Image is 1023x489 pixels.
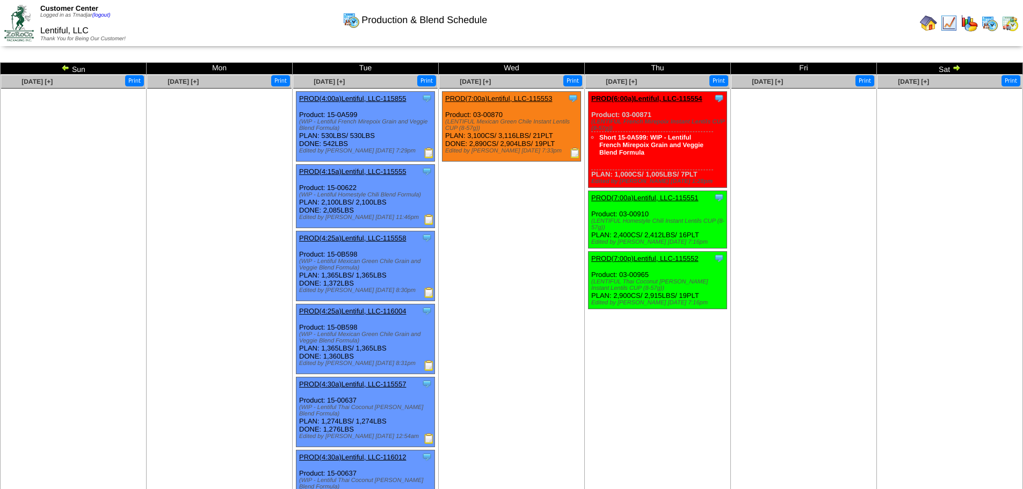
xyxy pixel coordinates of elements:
[168,78,199,85] a: [DATE] [+]
[1002,75,1020,86] button: Print
[299,192,434,198] div: (WIP - Lentiful Homestyle Chili Blend Formula)
[299,404,434,417] div: (WIP - Lentiful Thai Coconut [PERSON_NAME] Blend Formula)
[343,11,360,28] img: calendarprod.gif
[296,92,435,162] div: Product: 15-0A599 PLAN: 530LBS / 530LBS DONE: 542LBS
[424,287,434,298] img: Production Report
[591,300,727,306] div: Edited by [PERSON_NAME] [DATE] 7:16pm
[591,178,727,185] div: Edited by [PERSON_NAME] [DATE] 1:28pm
[920,14,937,32] img: home.gif
[4,5,34,41] img: ZoRoCo_Logo(Green%26Foil)%20jpg.webp
[417,75,436,86] button: Print
[299,433,434,440] div: Edited by [PERSON_NAME] [DATE] 12:54am
[424,433,434,444] img: Production Report
[442,92,581,162] div: Product: 03-00870 PLAN: 3,100CS / 3,116LBS / 21PLT DONE: 2,890CS / 2,904LBS / 19PLT
[563,75,582,86] button: Print
[424,214,434,225] img: Production Report
[422,232,432,243] img: Tooltip
[752,78,783,85] a: [DATE] [+]
[445,148,581,154] div: Edited by [PERSON_NAME] [DATE] 7:33pm
[568,93,578,104] img: Tooltip
[445,94,552,103] a: PROD(7:00a)Lentiful, LLC-115553
[424,360,434,371] img: Production Report
[271,75,290,86] button: Print
[714,192,724,203] img: Tooltip
[40,12,111,18] span: Logged in as Tmadjar
[591,119,727,132] div: (LENTIFUL French Mirepoix Instant Lentils CUP (8-57g))
[293,63,439,75] td: Tue
[591,239,727,245] div: Edited by [PERSON_NAME] [DATE] 7:16pm
[422,305,432,316] img: Tooltip
[40,26,89,35] span: Lentiful, LLC
[591,218,727,231] div: (LENTIFUL Homestyle Chili Instant Lentils CUP (8-57g))
[599,134,703,156] a: Short 15-0A599: WIP - Lentiful French Mirepoix Grain and Veggie Blend Formula
[898,78,929,85] a: [DATE] [+]
[296,377,435,447] div: Product: 15-00637 PLAN: 1,274LBS / 1,274LBS DONE: 1,276LBS
[961,14,978,32] img: graph.gif
[299,287,434,294] div: Edited by [PERSON_NAME] [DATE] 8:30pm
[299,148,434,154] div: Edited by [PERSON_NAME] [DATE] 7:29pm
[709,75,728,86] button: Print
[422,166,432,177] img: Tooltip
[92,12,111,18] a: (logout)
[299,119,434,132] div: (WIP - Lentiful French Mirepoix Grain and Veggie Blend Formula)
[877,63,1023,75] td: Sat
[361,14,487,26] span: Production & Blend Schedule
[299,453,406,461] a: PROD(4:30a)Lentiful, LLC-116012
[422,93,432,104] img: Tooltip
[855,75,874,86] button: Print
[714,253,724,264] img: Tooltip
[21,78,53,85] a: [DATE] [+]
[299,167,406,176] a: PROD(4:15a)Lentiful, LLC-115555
[731,63,877,75] td: Fri
[591,94,702,103] a: PROD(6:00a)Lentiful, LLC-115554
[314,78,345,85] a: [DATE] [+]
[439,63,585,75] td: Wed
[422,378,432,389] img: Tooltip
[147,63,293,75] td: Mon
[40,4,98,12] span: Customer Center
[296,231,435,301] div: Product: 15-0B598 PLAN: 1,365LBS / 1,365LBS DONE: 1,372LBS
[589,252,727,309] div: Product: 03-00965 PLAN: 2,900CS / 2,915LBS / 19PLT
[299,380,406,388] a: PROD(4:30a)Lentiful, LLC-115557
[424,148,434,158] img: Production Report
[591,194,698,202] a: PROD(7:00a)Lentiful, LLC-115551
[125,75,144,86] button: Print
[299,331,434,344] div: (WIP - Lentiful Mexican Green Chile Grain and Veggie Blend Formula)
[299,258,434,271] div: (WIP - Lentiful Mexican Green Chile Grain and Veggie Blend Formula)
[591,254,698,262] a: PROD(7:00p)Lentiful, LLC-115552
[589,92,727,188] div: Product: 03-00871 PLAN: 1,000CS / 1,005LBS / 7PLT
[296,304,435,374] div: Product: 15-0B598 PLAN: 1,365LBS / 1,365LBS DONE: 1,360LBS
[940,14,957,32] img: line_graph.gif
[299,94,406,103] a: PROD(4:00a)Lentiful, LLC-115855
[981,14,998,32] img: calendarprod.gif
[570,148,581,158] img: Production Report
[445,119,581,132] div: (LENTIFUL Mexican Green Chile Instant Lentils CUP (8-57g))
[952,63,961,72] img: arrowright.gif
[585,63,731,75] td: Thu
[299,214,434,221] div: Edited by [PERSON_NAME] [DATE] 11:46pm
[589,191,727,249] div: Product: 03-00910 PLAN: 2,400CS / 2,412LBS / 16PLT
[1002,14,1019,32] img: calendarinout.gif
[299,234,406,242] a: PROD(4:25a)Lentiful, LLC-115558
[1,63,147,75] td: Sun
[606,78,637,85] a: [DATE] [+]
[299,307,406,315] a: PROD(4:25a)Lentiful, LLC-116004
[714,93,724,104] img: Tooltip
[422,451,432,462] img: Tooltip
[299,360,434,367] div: Edited by [PERSON_NAME] [DATE] 8:31pm
[591,279,727,291] div: (LENTIFUL Thai Coconut [PERSON_NAME] Instant Lentils CUP (8-57g))
[296,165,435,228] div: Product: 15-00622 PLAN: 2,100LBS / 2,100LBS DONE: 2,085LBS
[40,36,126,42] span: Thank You for Being Our Customer!
[61,63,70,72] img: arrowleft.gif
[460,78,491,85] a: [DATE] [+]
